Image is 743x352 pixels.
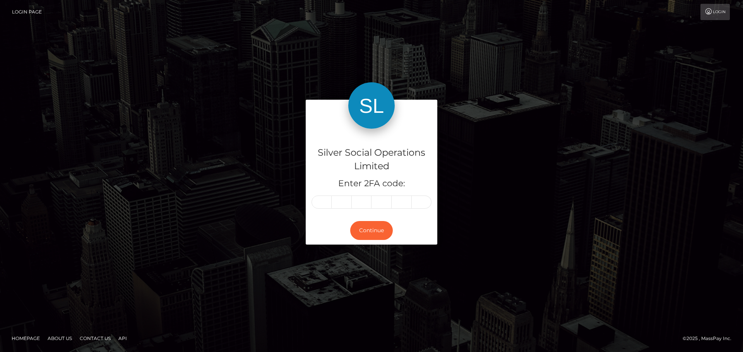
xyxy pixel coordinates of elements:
[700,4,730,20] a: Login
[12,4,42,20] a: Login Page
[683,334,737,343] div: © 2025 , MassPay Inc.
[45,332,75,344] a: About Us
[312,146,431,173] h4: Silver Social Operations Limited
[348,82,395,129] img: Silver Social Operations Limited
[312,178,431,190] h5: Enter 2FA code:
[9,332,43,344] a: Homepage
[77,332,114,344] a: Contact Us
[350,221,393,240] button: Continue
[115,332,130,344] a: API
